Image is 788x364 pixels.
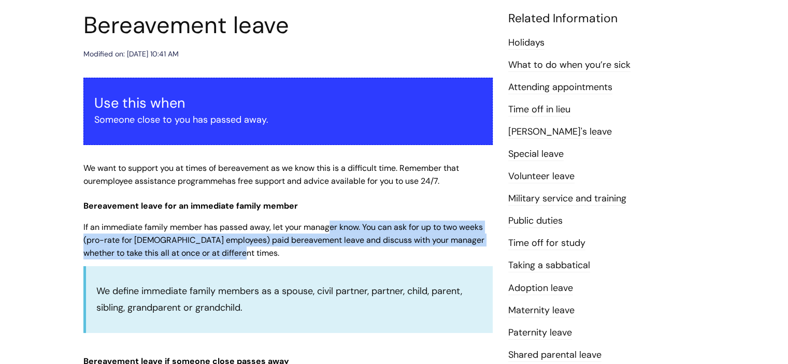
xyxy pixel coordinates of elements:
[96,283,482,316] p: We define immediate family members as a spouse, civil partner, partner, child, parent, sibling, g...
[508,214,563,228] a: Public duties
[94,111,482,128] p: Someone close to you has passed away.
[508,81,612,94] a: Attending appointments
[83,222,484,258] span: If an immediate family member has passed away, let your manager know. You can ask for up to two w...
[508,304,575,317] a: Maternity leave
[508,11,705,26] h4: Related Information
[508,125,612,139] a: [PERSON_NAME]'s leave
[508,259,590,272] a: Taking a sabbatical
[83,11,493,39] h1: Bereavement leave
[96,176,222,186] a: employee assistance programme
[508,103,570,117] a: Time off in lieu
[508,148,564,161] a: Special leave
[83,200,298,211] span: Bereavement leave for an immediate family member
[508,192,626,206] a: Military service and training
[83,48,179,61] div: Modified on: [DATE] 10:41 AM
[83,163,459,186] span: We want to support you at times of bereavement as we know this is a difficult time. Remember that...
[508,237,585,250] a: Time off for study
[508,326,572,340] a: Paternity leave
[508,348,601,362] a: Shared parental leave
[508,59,631,72] a: What to do when you’re sick
[508,36,545,50] a: Holidays
[508,170,575,183] a: Volunteer leave
[222,176,439,186] span: has free support and advice available for you to use 24/7.
[94,95,482,111] h3: Use this when
[508,282,573,295] a: Adoption leave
